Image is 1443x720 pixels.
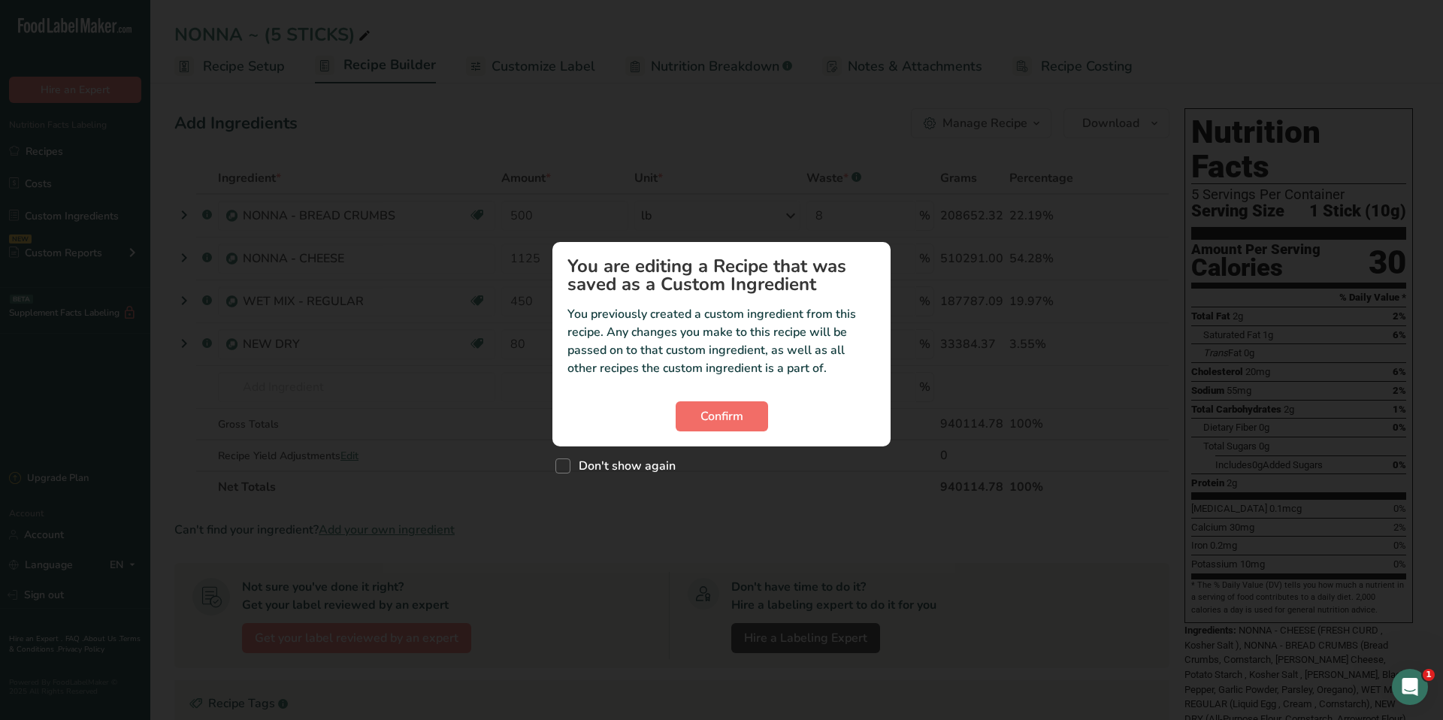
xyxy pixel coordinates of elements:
[1392,669,1428,705] iframe: Intercom live chat
[570,458,676,473] span: Don't show again
[567,257,876,293] h1: You are editing a Recipe that was saved as a Custom Ingredient
[567,305,876,377] p: You previously created a custom ingredient from this recipe. Any changes you make to this recipe ...
[1423,669,1435,681] span: 1
[676,401,768,431] button: Confirm
[700,407,743,425] span: Confirm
